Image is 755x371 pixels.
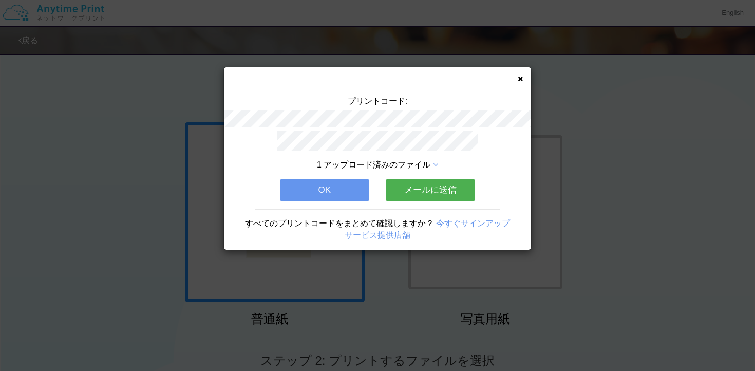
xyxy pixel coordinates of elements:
[280,179,369,201] button: OK
[345,231,410,239] a: サービス提供店舗
[436,219,510,228] a: 今すぐサインアップ
[317,160,430,169] span: 1 アップロード済みのファイル
[348,97,407,105] span: プリントコード:
[386,179,475,201] button: メールに送信
[245,219,434,228] span: すべてのプリントコードをまとめて確認しますか？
